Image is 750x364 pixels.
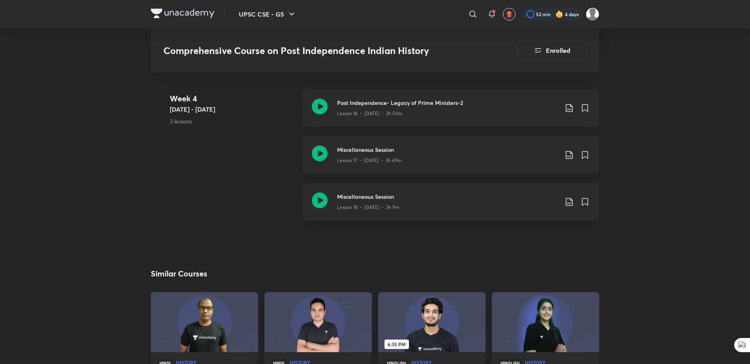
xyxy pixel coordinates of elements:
a: new-thumbnail [264,292,372,352]
img: new-thumbnail [377,292,486,353]
h3: Post Independence- Legacy of Prime Ministers-2 [337,99,558,107]
a: new-thumbnail [151,292,258,352]
span: 6:35 PM [384,340,409,349]
h3: Miscellaneous Session [337,146,558,154]
img: new-thumbnail [491,292,600,353]
button: Enrolled [517,41,587,60]
h3: Comprehensive Course on Post Independence Indian History [163,45,472,56]
h3: Miscellaneous Session [337,192,558,201]
a: Post Independence- Legacy of Prime Ministers-2Lesson 16 • [DATE] • 2h 50m [302,89,599,136]
img: new-thumbnail [263,292,373,353]
img: streak [555,10,563,18]
img: avatar [506,11,513,18]
h2: Similar Courses [151,268,207,280]
button: avatar [503,8,516,21]
a: Miscellaneous SessionLesson 17 • [DATE] • 2h 49m [302,136,599,183]
p: 3 lessons [170,117,296,125]
button: UPSC CSE - GS [234,6,301,22]
p: Lesson 18 • [DATE] • 3h 9m [337,204,399,211]
a: Company Logo [151,9,214,20]
p: Lesson 16 • [DATE] • 2h 50m [337,110,402,117]
p: Lesson 17 • [DATE] • 2h 49m [337,157,402,164]
h4: Week 4 [170,93,296,105]
a: Miscellaneous SessionLesson 18 • [DATE] • 3h 9m [302,183,599,230]
a: new-thumbnail [492,292,599,352]
h5: [DATE] - [DATE] [170,105,296,114]
img: Ayushi Singh [586,7,599,21]
a: new-thumbnail6:35 PM [378,292,486,352]
img: new-thumbnail [150,292,259,353]
img: Company Logo [151,9,214,18]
